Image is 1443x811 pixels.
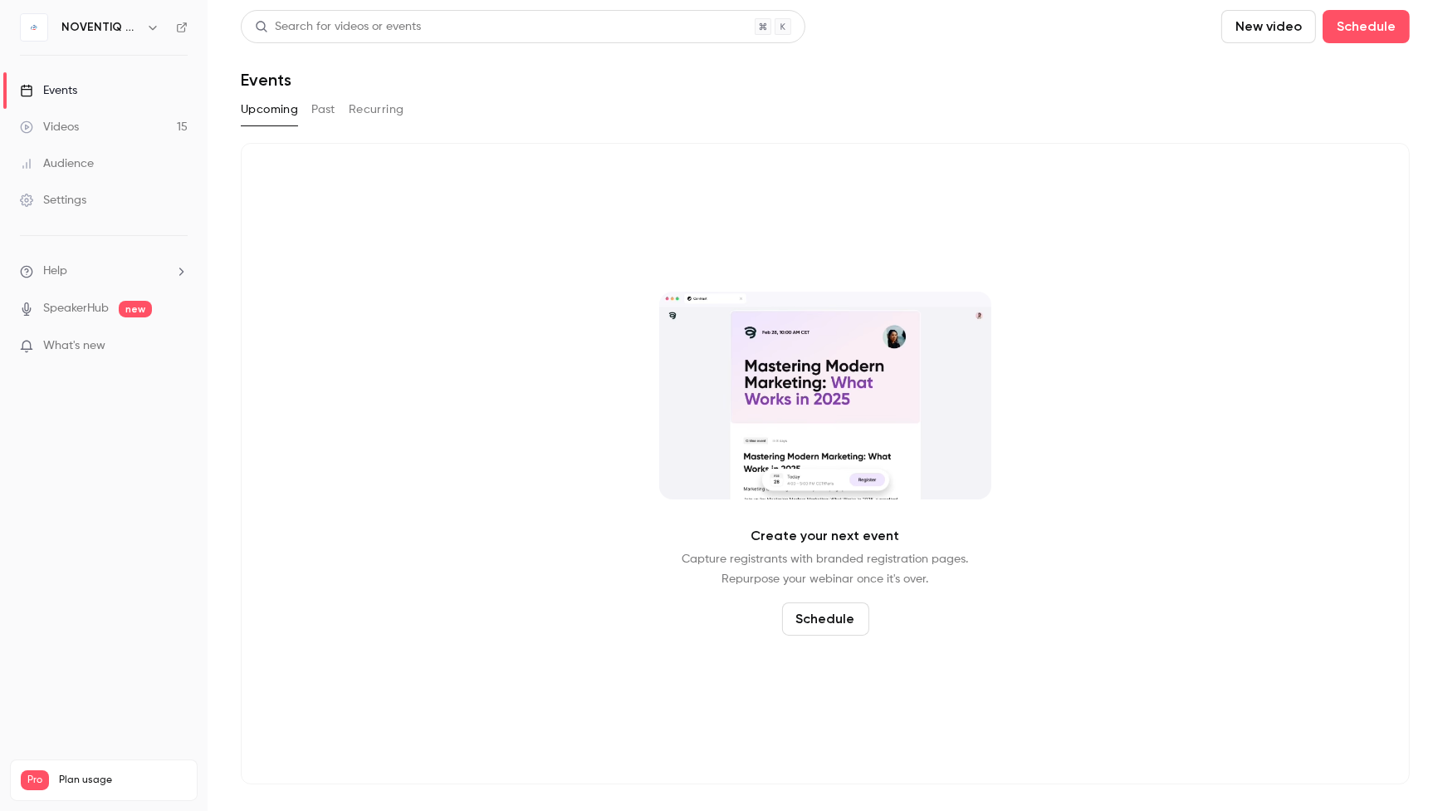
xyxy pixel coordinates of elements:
div: Events [20,82,77,99]
iframe: Noticeable Trigger [168,339,188,354]
button: Upcoming [241,96,298,123]
div: Audience [20,155,94,172]
span: Pro [21,770,49,790]
h1: Events [241,70,291,90]
li: help-dropdown-opener [20,263,188,280]
button: Schedule [1323,10,1410,43]
div: Videos [20,119,79,135]
button: Schedule [782,602,869,636]
button: Recurring [349,96,404,123]
span: new [119,301,152,317]
h6: NOVENTIQ webinars - Global expertise, local outcomes [61,19,139,36]
span: What's new [43,337,105,355]
button: New video [1221,10,1316,43]
p: Create your next event [751,526,900,546]
p: Capture registrants with branded registration pages. Repurpose your webinar once it's over. [682,549,969,589]
span: Help [43,263,67,280]
a: SpeakerHub [43,300,109,317]
button: Past [311,96,335,123]
div: Search for videos or events [255,18,421,36]
div: Settings [20,192,86,209]
span: Plan usage [59,774,187,787]
img: NOVENTIQ webinars - Global expertise, local outcomes [21,14,47,41]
